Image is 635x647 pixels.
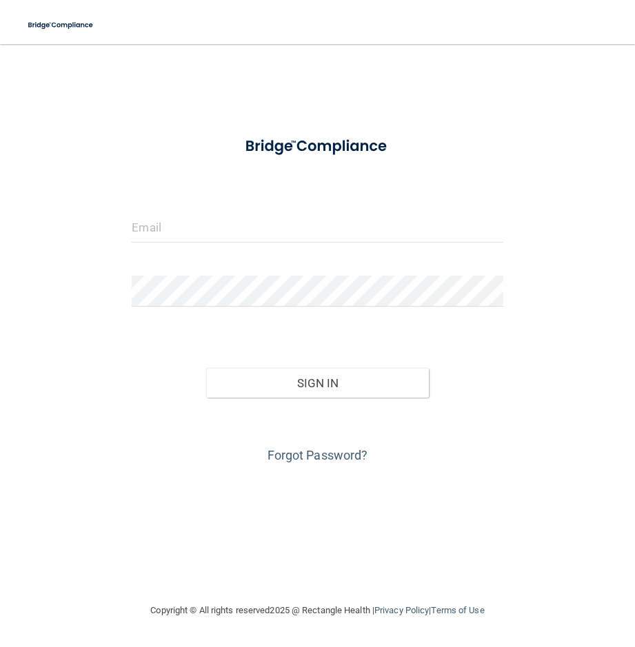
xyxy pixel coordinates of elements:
a: Privacy Policy [374,605,429,615]
a: Terms of Use [431,605,484,615]
input: Email [132,212,503,243]
a: Forgot Password? [268,448,368,462]
img: bridge_compliance_login_screen.278c3ca4.svg [21,11,101,39]
div: Copyright © All rights reserved 2025 @ Rectangle Health | | [66,588,570,633]
button: Sign In [206,368,429,398]
img: bridge_compliance_login_screen.278c3ca4.svg [230,127,405,166]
